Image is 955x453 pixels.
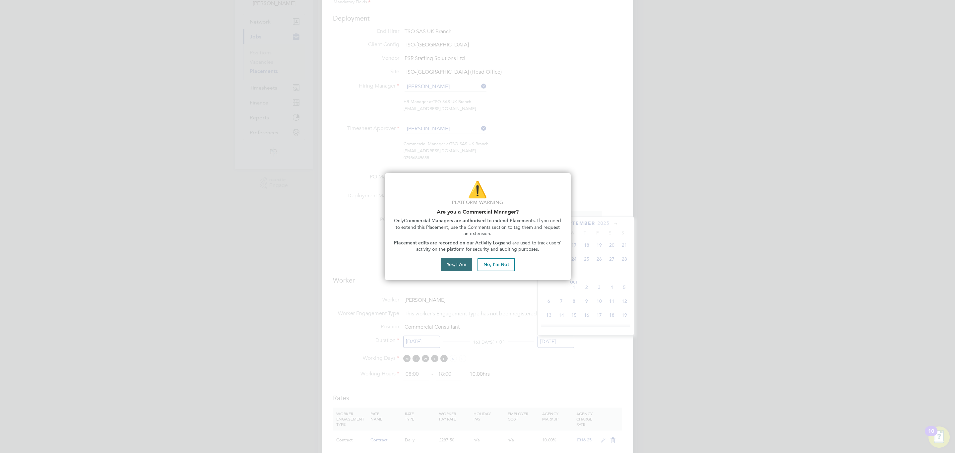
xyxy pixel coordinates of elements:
[394,240,503,246] strong: Placement edits are recorded on our Activity Logs
[416,240,563,252] span: and are used to track users' activity on the platform for security and auditing purposes.
[477,258,515,271] button: No, I'm Not
[441,258,472,271] button: Yes, I Am
[396,218,563,236] span: . If you need to extend this Placement, use the Comments section to tag them and request an exten...
[393,199,563,206] p: Platform Warning
[393,209,563,215] h2: Are you a Commercial Manager?
[394,218,404,224] span: Only
[404,218,535,224] strong: Commercial Managers are authorised to extend Placements
[393,178,563,201] p: ⚠️
[385,173,571,280] div: Are you part of the Commercial Team?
